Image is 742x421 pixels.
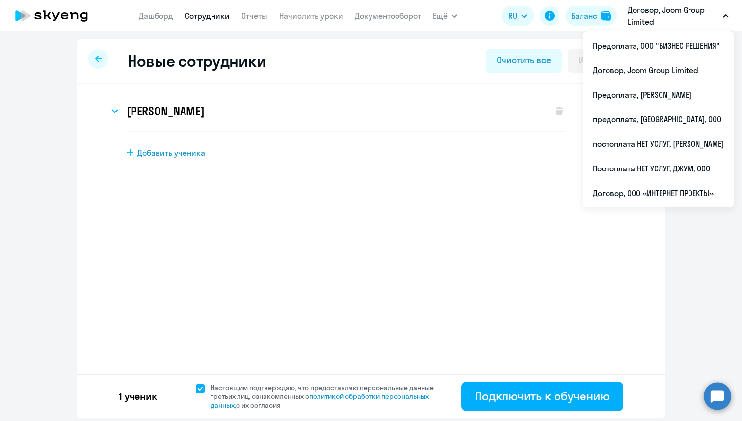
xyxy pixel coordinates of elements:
h3: [PERSON_NAME] [127,103,204,119]
a: Начислить уроки [279,11,343,21]
button: RU [502,6,534,26]
div: Баланс [571,10,597,22]
button: Очистить все [486,49,561,73]
a: политикой обработки персональных данных, [211,392,429,410]
span: Настоящим подтверждаю, что предоставляю персональные данные третьих лиц, ознакомленных с с их сог... [211,383,446,410]
span: Добавить ученика [137,147,205,158]
button: Договор, Joom Group Limited [623,4,734,28]
a: Дашборд [139,11,173,21]
button: Импорт из Excel [568,49,654,73]
a: Документооборот [355,11,421,21]
span: Ещё [433,10,448,22]
div: Очистить все [497,54,551,67]
p: 1 ученик [119,390,157,403]
span: RU [508,10,517,22]
a: Сотрудники [185,11,230,21]
a: Отчеты [241,11,267,21]
button: Ещё [433,6,457,26]
p: Договор, Joom Group Limited [628,4,719,28]
img: balance [601,11,611,21]
div: Подключить к обучению [475,388,609,404]
button: Балансbalance [565,6,617,26]
button: Подключить к обучению [461,382,623,411]
div: Импорт из Excel [579,54,643,67]
ul: Ещё [583,31,734,207]
h2: Новые сотрудники [128,51,265,71]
